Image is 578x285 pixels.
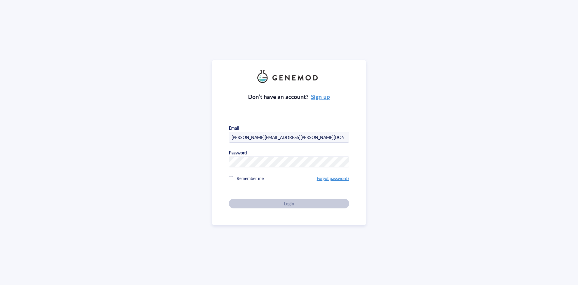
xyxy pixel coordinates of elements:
[237,175,264,181] span: Remember me
[257,70,321,83] img: genemod_logo_light-BcqUzbGq.png
[317,175,349,181] a: Forgot password?
[229,150,247,155] div: Password
[248,93,330,101] div: Don’t have an account?
[229,125,239,131] div: Email
[311,93,330,101] a: Sign up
